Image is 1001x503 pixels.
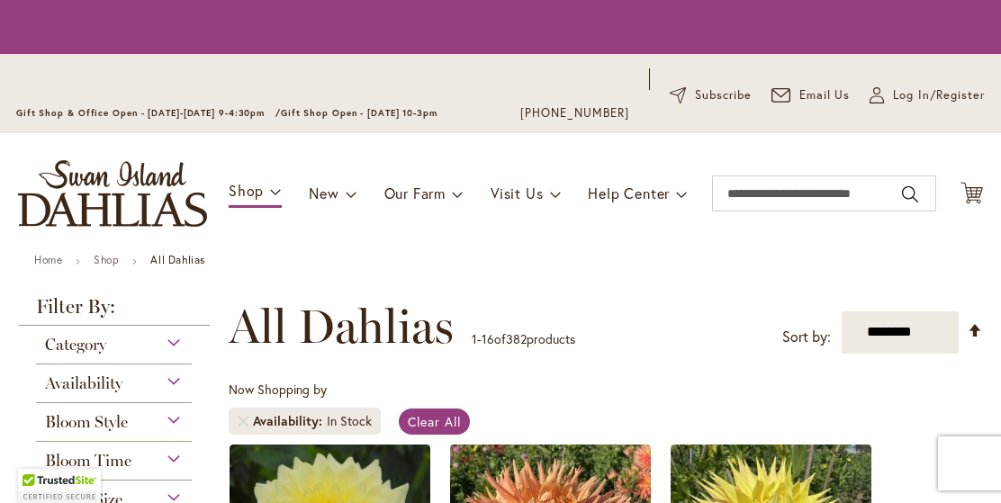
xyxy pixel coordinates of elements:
a: [PHONE_NUMBER] [520,104,629,122]
span: Category [45,335,106,355]
span: Now Shopping by [229,381,327,398]
button: Search [902,180,918,209]
span: Gift Shop & Office Open - [DATE]-[DATE] 9-4:30pm / [16,107,281,119]
span: Availability [253,412,327,430]
a: Clear All [399,409,470,435]
a: Subscribe [670,86,752,104]
a: Log In/Register [870,86,985,104]
p: - of products [472,325,575,354]
div: In Stock [327,412,372,430]
span: Log In/Register [893,86,985,104]
span: Gift Shop Open - [DATE] 10-3pm [281,107,437,119]
span: Bloom Style [45,412,128,432]
a: Remove Availability In Stock [238,416,248,427]
strong: All Dahlias [150,253,205,266]
a: Shop [94,253,119,266]
span: 1 [472,330,477,347]
span: Help Center [588,184,670,202]
span: Bloom Time [45,451,131,471]
span: Subscribe [695,86,752,104]
a: store logo [18,160,207,227]
span: Shop [229,181,264,200]
span: New [309,184,338,202]
a: Home [34,253,62,266]
span: Clear All [408,413,461,430]
span: 382 [506,330,527,347]
span: Our Farm [384,184,446,202]
span: Availability [45,373,122,393]
span: Visit Us [491,184,543,202]
a: Email Us [771,86,851,104]
span: All Dahlias [229,300,454,354]
span: 16 [482,330,494,347]
iframe: Launch Accessibility Center [14,439,64,490]
span: Email Us [799,86,851,104]
label: Sort by: [782,320,831,354]
strong: Filter By: [18,297,210,326]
